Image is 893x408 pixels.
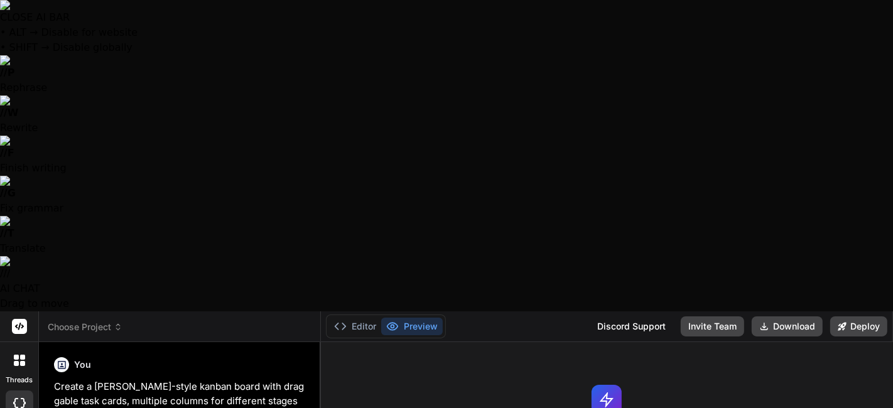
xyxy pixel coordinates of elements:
button: Editor [329,318,381,335]
span: Choose Project [48,321,122,333]
button: Preview [381,318,443,335]
h6: You [74,358,91,371]
label: threads [6,375,33,385]
button: Invite Team [681,316,744,336]
button: Download [752,316,823,336]
div: Discord Support [590,316,673,336]
button: Deploy [830,316,887,336]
